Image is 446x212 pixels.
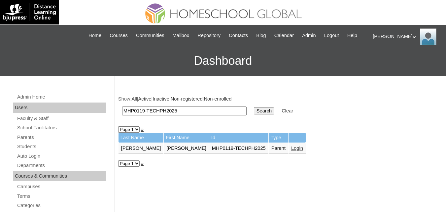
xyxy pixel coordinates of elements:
a: Login [291,146,303,151]
span: Courses [110,32,128,39]
input: Search [122,106,247,115]
td: MHP0119-TECHPH2025 [209,143,268,154]
h3: Dashboard [3,46,443,76]
span: Contacts [229,32,248,39]
a: Admin [299,32,319,39]
a: Blog [253,32,269,39]
a: Faculty & Staff [17,114,106,123]
a: Students [17,143,106,151]
a: » [141,127,144,132]
div: Courses & Communities [13,171,106,182]
a: Home [85,32,105,39]
a: Admin Home [17,93,106,101]
div: [PERSON_NAME] [373,28,439,45]
span: Home [88,32,101,39]
td: [PERSON_NAME] [119,143,164,154]
td: Parent [269,143,288,154]
span: Logout [324,32,339,39]
span: Mailbox [173,32,189,39]
a: Campuses [17,183,106,191]
span: Help [347,32,357,39]
img: logo-white.png [3,3,56,21]
a: Repository [194,32,224,39]
div: Show: | | | | [118,96,439,119]
span: Blog [256,32,266,39]
td: Last Name [119,133,164,143]
div: Users [13,103,106,113]
a: Categories [17,201,106,210]
a: Parents [17,133,106,142]
td: [PERSON_NAME] [164,143,209,154]
a: Communities [133,32,168,39]
span: Calendar [274,32,294,39]
a: Contacts [225,32,251,39]
td: Id [209,133,268,143]
a: Inactive [153,96,169,102]
a: » [141,161,144,166]
a: Terms [17,192,106,200]
img: Ariane Ebuen [420,28,436,45]
a: Courses [106,32,131,39]
a: School Facilitators [17,124,106,132]
a: Mailbox [169,32,193,39]
input: Search [254,107,274,114]
a: Auto Login [17,152,106,160]
a: Departments [17,161,106,170]
a: Non-enrolled [204,96,231,102]
a: Clear [282,108,293,113]
a: Logout [321,32,342,39]
td: First Name [164,133,209,143]
a: Help [344,32,360,39]
a: Active [138,96,152,102]
span: Admin [302,32,316,39]
td: Type [269,133,288,143]
a: Non-registered [171,96,203,102]
a: All [131,96,137,102]
span: Communities [136,32,164,39]
span: Repository [197,32,221,39]
a: Calendar [271,32,297,39]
